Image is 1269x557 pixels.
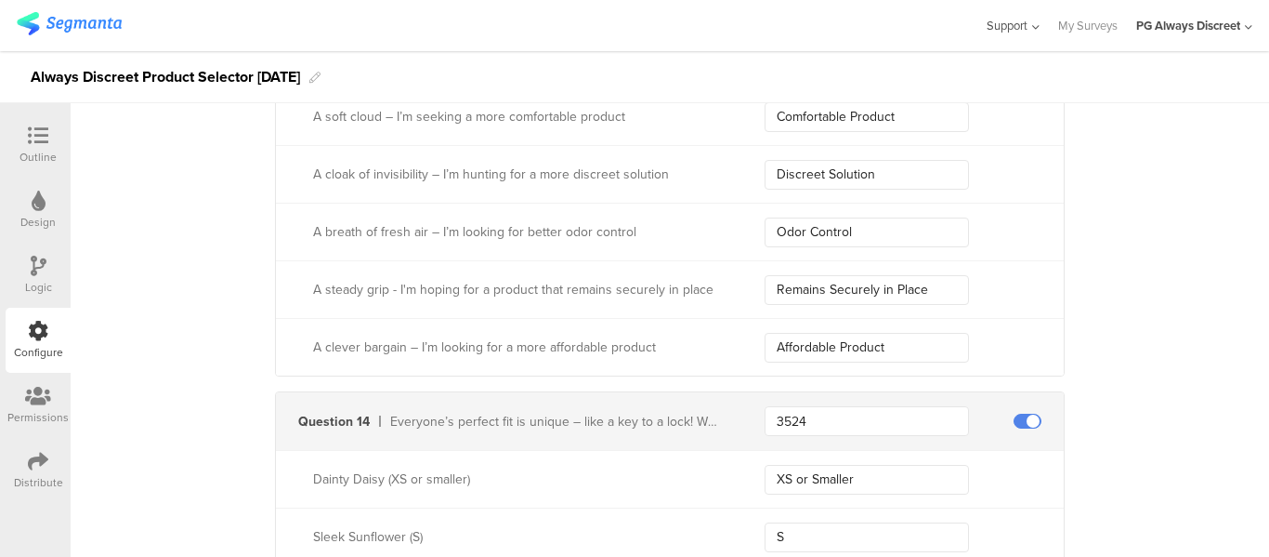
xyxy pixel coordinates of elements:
[20,149,57,166] div: Outline
[765,406,969,436] input: Enter a key...
[765,275,969,305] input: Enter a value...
[14,474,63,491] div: Distribute
[298,412,370,431] div: Question 14
[313,527,720,547] div: Sleek Sunflower (S)
[765,523,969,552] input: Enter a value...
[313,107,720,126] div: A soft cloud – I’m seeking a more comfortable product
[765,102,969,132] input: Enter a value...
[31,62,300,92] div: Always Discreet Product Selector [DATE]
[313,222,720,242] div: A breath of fresh air – I’m looking for better odor control
[765,218,969,247] input: Enter a value...
[313,470,720,489] div: Dainty Daisy (XS or smaller)
[14,344,63,361] div: Configure
[20,214,56,231] div: Design
[25,279,52,296] div: Logic
[1136,17,1240,34] div: PG Always Discreet
[313,338,720,357] div: A clever bargain – I’m looking for a more affordable product
[7,409,69,426] div: Permissions
[765,333,969,363] input: Enter a value...
[765,160,969,190] input: Enter a value...
[765,465,969,495] input: Enter a value...
[313,280,720,299] div: A steady grip - I'm hoping for a product that remains securely in place
[390,412,720,431] div: Everyone’s perfect fit is unique – like a key to a lock! What’s your go-to pants/dress size that ...
[313,165,720,184] div: A cloak of invisibility – I’m hunting for a more discreet solution
[17,12,122,35] img: segmanta logo
[987,17,1027,34] span: Support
